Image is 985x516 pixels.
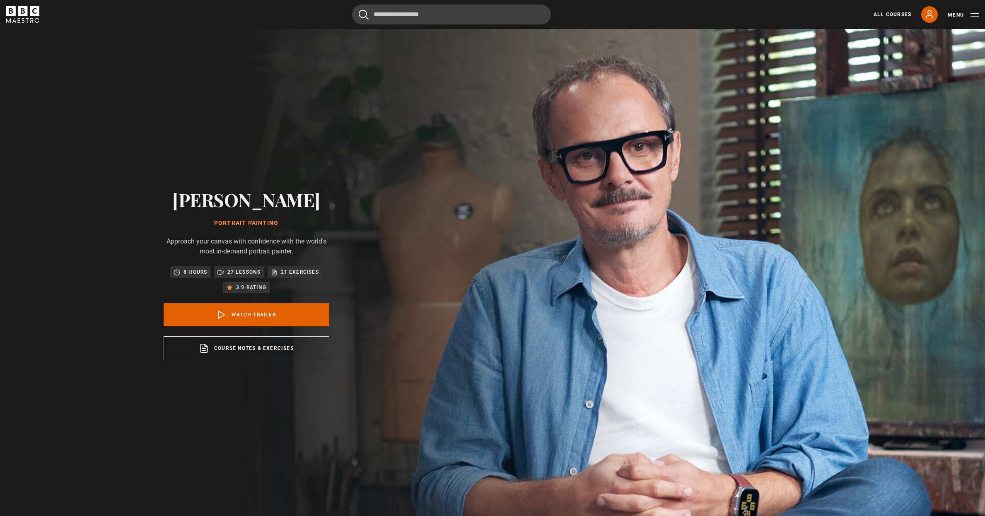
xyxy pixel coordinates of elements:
[164,189,329,210] h2: [PERSON_NAME]
[164,303,329,326] a: Watch Trailer
[164,220,329,227] h1: Portrait Painting
[948,11,979,19] button: Toggle navigation
[164,236,329,256] p: Approach your canvas with confidence with the world's most in-demand portrait painter.
[359,10,369,20] button: Submit the search query
[352,5,551,24] input: Search
[874,11,911,18] a: All Courses
[227,268,261,276] p: 27 lessons
[6,6,39,23] svg: BBC Maestro
[183,268,207,276] p: 8 hours
[164,336,329,360] a: Course notes & exercises
[236,283,266,292] p: 3.9 rating
[281,268,319,276] p: 21 exercises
